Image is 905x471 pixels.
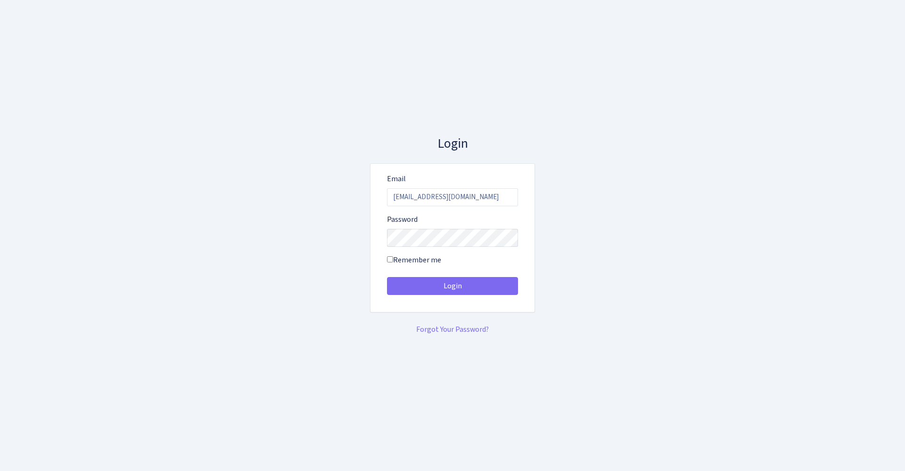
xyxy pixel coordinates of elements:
[387,173,406,185] label: Email
[370,136,535,152] h3: Login
[387,256,393,262] input: Remember me
[387,254,441,266] label: Remember me
[416,324,489,335] a: Forgot Your Password?
[387,277,518,295] button: Login
[387,214,418,225] label: Password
